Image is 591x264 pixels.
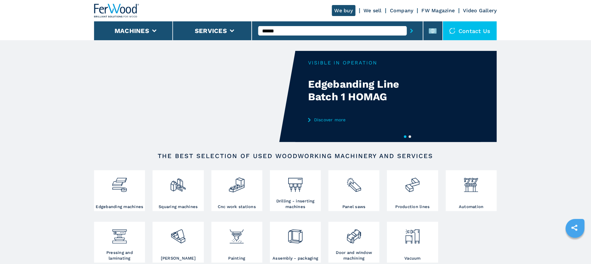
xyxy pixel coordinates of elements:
img: montaggio_imballaggio_2.png [287,223,304,245]
img: automazione.png [463,172,480,193]
button: Services [195,27,227,35]
img: bordatrici_1.png [111,172,128,193]
img: lavorazione_porte_finestre_2.png [346,223,363,245]
img: foratrici_inseritrici_2.png [287,172,304,193]
img: Contact us [449,28,456,34]
a: Cnc work stations [211,170,262,211]
a: Edgebanding machines [94,170,145,211]
h2: The best selection of used woodworking machinery and services [114,152,477,160]
a: [PERSON_NAME] [153,222,204,263]
a: We sell [364,8,382,14]
a: Pressing and laminating [94,222,145,263]
a: Vacuum [387,222,438,263]
a: Painting [211,222,262,263]
h3: Painting [228,256,245,261]
h3: Production lines [396,204,430,210]
a: FW Magazine [422,8,455,14]
h3: Squaring machines [159,204,198,210]
a: Video Gallery [463,8,497,14]
h3: Cnc work stations [218,204,256,210]
h3: Door and window machining [330,250,378,261]
h3: Assembly - packaging [273,256,318,261]
img: levigatrici_2.png [170,223,187,245]
a: Automation [446,170,497,211]
h3: Pressing and laminating [96,250,144,261]
h3: Panel saws [343,204,366,210]
video: Your browser does not support the video tag. [94,51,295,142]
img: sezionatrici_2.png [346,172,363,193]
button: Machines [115,27,149,35]
img: Ferwood [94,4,139,18]
a: Squaring machines [153,170,204,211]
h3: Vacuum [405,256,421,261]
a: sharethis [567,220,583,236]
a: Production lines [387,170,438,211]
a: We buy [332,5,356,16]
a: Discover more [308,117,431,122]
iframe: Chat [564,236,586,259]
a: Assembly - packaging [270,222,321,263]
img: pressa-strettoia.png [111,223,128,245]
button: submit-button [407,24,417,38]
a: Company [390,8,414,14]
button: 1 [404,135,407,138]
h3: [PERSON_NAME] [161,256,196,261]
h3: Drilling - inserting machines [272,198,319,210]
h3: Automation [459,204,484,210]
a: Drilling - inserting machines [270,170,321,211]
h3: Edgebanding machines [96,204,144,210]
img: centro_di_lavoro_cnc_2.png [228,172,245,193]
a: Door and window machining [329,222,380,263]
div: Contact us [443,21,497,40]
img: squadratrici_2.png [170,172,187,193]
a: Panel saws [329,170,380,211]
button: 2 [409,135,411,138]
img: linee_di_produzione_2.png [404,172,421,193]
img: aspirazione_1.png [404,223,421,245]
img: verniciatura_1.png [228,223,245,245]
